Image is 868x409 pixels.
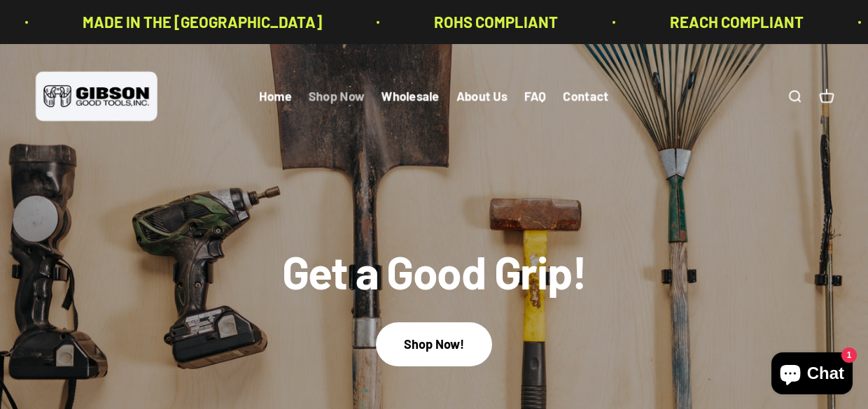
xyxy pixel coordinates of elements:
p: MADE IN THE [GEOGRAPHIC_DATA] [80,10,319,34]
split-lines: Get a Good Grip! [282,245,587,299]
a: Contact [563,89,609,104]
p: REACH COMPLIANT [667,10,801,34]
a: Home [260,89,292,104]
a: Shop Now! [376,322,492,366]
a: Wholesale [381,89,440,104]
a: FAQ [524,89,547,104]
a: About Us [456,89,507,104]
a: Shop Now [309,89,365,104]
inbox-online-store-chat: Shopify online store chat [767,352,857,398]
p: ROHS COMPLIANT [431,10,555,34]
